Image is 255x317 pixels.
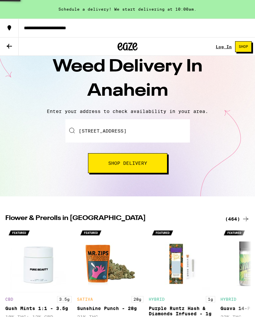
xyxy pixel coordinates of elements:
img: Mr. Zips - Sunshine Punch - 28g [77,226,143,293]
img: Stone Road - Purple Runtz Hash & Diamonds Infused - 1g [149,226,215,293]
h1: Weed Delivery In [11,55,244,103]
span: Shop [239,45,248,49]
p: 28g [131,296,143,302]
p: HYBRID [220,297,236,301]
p: 3.5g [57,296,72,302]
p: SATIVA [77,297,93,301]
span: Hi. Need any help? [5,5,49,10]
div: Sunshine Punch - 28g [77,306,143,311]
p: HYBRID [149,297,165,301]
h2: Flower & Prerolls in [GEOGRAPHIC_DATA] [5,215,217,223]
img: Pure Beauty - Gush Mints 1:1 - 3.5g [5,226,72,293]
a: Log In [216,45,232,49]
p: 1g [206,296,215,302]
input: Enter your delivery address [65,119,190,143]
a: Shop [232,41,255,52]
button: Shop Delivery [88,153,167,173]
p: Enter your address to check availability in your area. [7,109,248,114]
p: CBD [5,297,13,301]
span: Shop Delivery [108,161,147,165]
span: Anaheim [87,82,168,100]
button: Shop [235,41,252,52]
a: (464) [225,215,250,223]
div: Purple Runtz Hash & Diamonds Infused - 1g [149,306,215,316]
div: Gush Mints 1:1 - 3.5g [5,306,72,311]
